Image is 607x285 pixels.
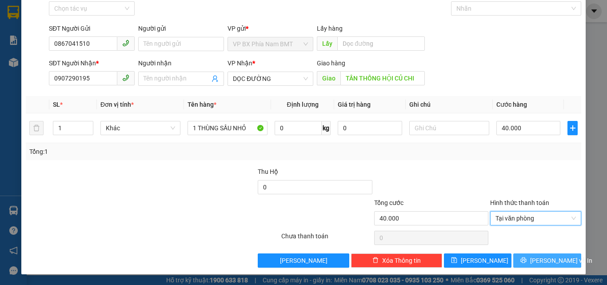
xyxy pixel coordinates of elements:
[322,121,331,135] span: kg
[29,121,44,135] button: delete
[188,101,216,108] span: Tên hàng
[258,253,349,268] button: [PERSON_NAME]
[338,101,371,108] span: Giá trị hàng
[372,257,379,264] span: delete
[451,257,457,264] span: save
[280,231,373,247] div: Chưa thanh toán
[233,72,308,85] span: DỌC ĐƯỜNG
[49,58,135,68] div: SĐT Người Nhận
[212,75,219,82] span: user-add
[374,199,403,206] span: Tổng cước
[317,25,343,32] span: Lấy hàng
[461,256,508,265] span: [PERSON_NAME]
[188,121,268,135] input: VD: Bàn, Ghế
[530,256,592,265] span: [PERSON_NAME] và In
[337,36,425,51] input: Dọc đường
[406,96,493,113] th: Ghi chú
[409,121,489,135] input: Ghi Chú
[495,212,576,225] span: Tại văn phòng
[513,253,581,268] button: printer[PERSON_NAME] và In
[122,74,129,81] span: phone
[520,257,527,264] span: printer
[567,121,578,135] button: plus
[444,253,512,268] button: save[PERSON_NAME]
[138,24,224,33] div: Người gửi
[122,40,129,47] span: phone
[138,58,224,68] div: Người nhận
[258,168,278,175] span: Thu Hộ
[568,124,577,132] span: plus
[53,101,60,108] span: SL
[496,101,527,108] span: Cước hàng
[228,24,313,33] div: VP gửi
[233,37,308,51] span: VP BX Phía Nam BMT
[317,36,337,51] span: Lấy
[317,60,345,67] span: Giao hàng
[106,121,175,135] span: Khác
[100,101,134,108] span: Đơn vị tính
[29,147,235,157] div: Tổng: 1
[317,71,340,85] span: Giao
[228,60,252,67] span: VP Nhận
[382,256,421,265] span: Xóa Thông tin
[280,256,327,265] span: [PERSON_NAME]
[340,71,425,85] input: Dọc đường
[287,101,318,108] span: Định lượng
[490,199,549,206] label: Hình thức thanh toán
[49,24,135,33] div: SĐT Người Gửi
[338,121,402,135] input: 0
[351,253,442,268] button: deleteXóa Thông tin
